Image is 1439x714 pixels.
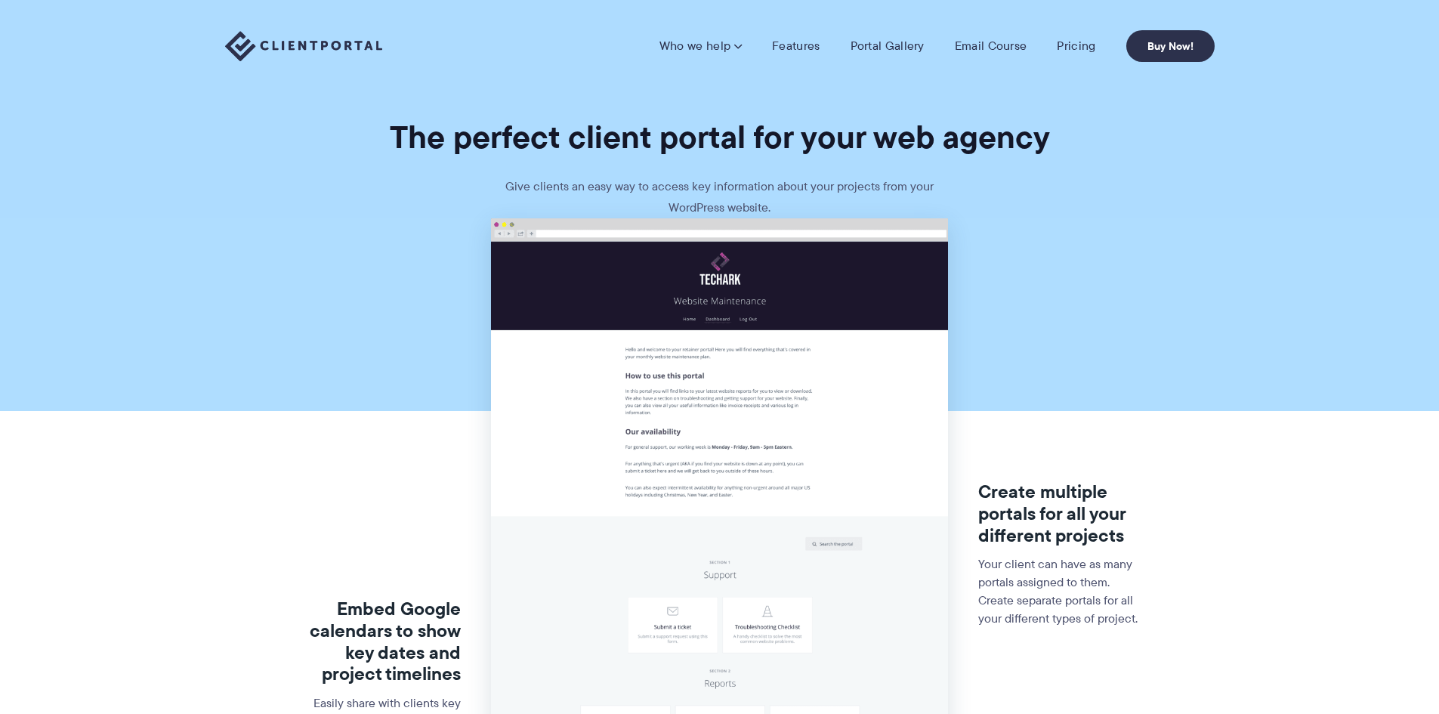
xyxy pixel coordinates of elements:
[295,598,461,685] h3: Embed Google calendars to show key dates and project timelines
[493,176,946,218] p: Give clients an easy way to access key information about your projects from your WordPress website.
[851,39,925,54] a: Portal Gallery
[1057,39,1095,54] a: Pricing
[659,39,742,54] a: Who we help
[955,39,1027,54] a: Email Course
[978,481,1144,546] h3: Create multiple portals for all your different projects
[978,555,1144,628] p: Your client can have as many portals assigned to them. Create separate portals for all your diffe...
[1126,30,1215,62] a: Buy Now!
[772,39,820,54] a: Features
